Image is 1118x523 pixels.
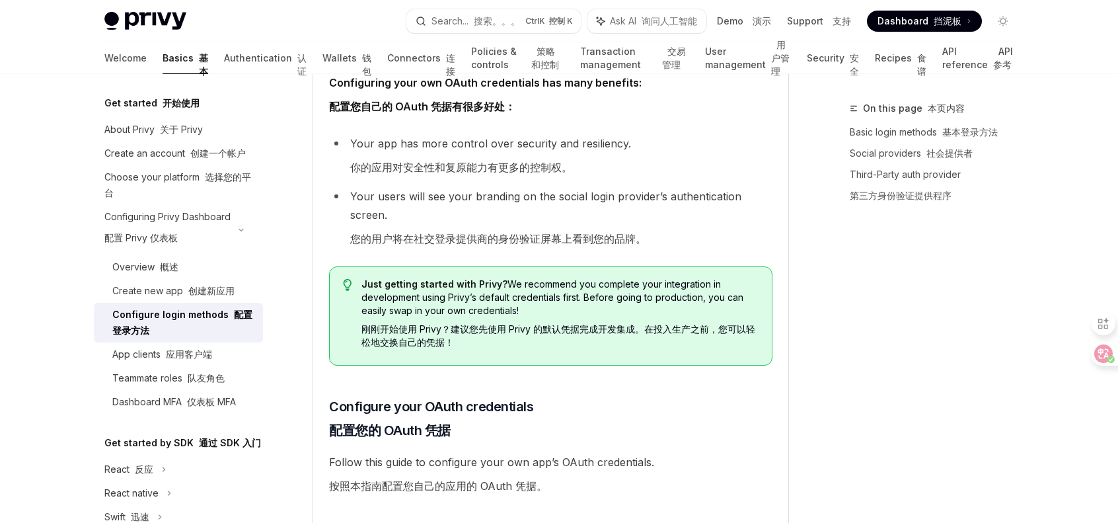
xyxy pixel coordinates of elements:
[877,15,961,28] span: Dashboard
[131,511,149,522] font: 迅速
[104,435,261,451] h5: Get started by SDK
[350,232,646,245] font: 您的用户将在社交登录提供商的身份验证屏幕上看到您的品牌。
[580,42,689,74] a: Transaction management 交易管理
[850,143,1024,164] a: Social providers 社会提供者
[163,42,208,74] a: Basics 基本
[160,261,178,272] font: 概述
[993,46,1013,70] font: API 参考
[807,42,859,74] a: Security 安全
[942,42,1014,74] a: API reference API 参考
[104,209,231,251] div: Configuring Privy Dashboard
[850,190,951,201] font: 第三方身份验证提供程序
[112,259,178,275] div: Overview
[992,11,1014,32] button: Toggle dark mode
[387,42,455,74] a: Connectors 连接
[753,15,771,26] font: 演示
[94,303,263,342] a: Configure login methods 配置登录方法
[471,42,564,74] a: Policies & controls 策略和控制
[297,52,307,77] font: 认证
[112,394,236,410] div: Dashboard MFA
[199,437,261,448] font: 通过 SDK 入门
[94,342,263,366] a: App clients 应用客户端
[531,46,559,70] font: 策略和控制
[94,141,263,165] a: Create an account 创建一个帐户
[329,422,451,438] font: 配置您的 OAuth 凭据
[642,15,697,26] font: 询问人工智能
[362,52,371,77] font: 钱包
[104,232,178,243] font: 配置 Privy 仪表板
[329,397,533,445] span: Configure your OAuth credentials
[474,15,520,26] font: 搜索。。。
[771,39,790,77] font: 用户管理
[163,97,200,108] font: 开始使用
[917,52,926,77] font: 食谱
[112,346,212,362] div: App clients
[610,15,697,28] span: Ask AI
[850,122,1024,143] a: Basic login methods 基本登录方法
[112,307,255,339] div: Configure login methods
[329,187,772,253] li: Your users will see your branding on the social login provider’s authentication screen.
[160,124,203,135] font: 关于 Privy
[431,13,520,29] div: Search...
[361,323,755,348] font: 刚刚开始使用 Privy？建议您先使用 Privy 的默认凭据完成开发集成。在投入生产之前，您可以轻松地交换自己的凭据！
[188,285,235,296] font: 创建新应用
[850,52,859,77] font: 安全
[104,122,203,138] div: About Privy
[329,479,547,493] font: 按照本指南配置您自己的应用的 OAuth 凭据。
[350,161,572,174] font: 你的应用对安全性和复原能力有更多的控制权。
[926,147,973,159] font: 社会提供者
[199,52,208,77] font: 基本
[361,278,759,354] span: We recommend you complete your integration in development using Privy’s default credentials first...
[705,42,792,74] a: User management 用户管理
[187,396,236,407] font: 仪表板 MFA
[112,370,225,386] div: Teammate roles
[94,165,263,205] a: Choose your platform 选择您的平台
[329,100,515,113] font: 配置您自己的 OAuth 凭据有很多好处：
[406,9,581,33] button: Search... 搜索。。。CtrlK 控制 K
[224,42,307,74] a: Authentication 认证
[104,169,255,201] div: Choose your platform
[166,348,212,360] font: 应用客户端
[525,16,573,26] span: Ctrl K
[587,9,706,33] button: Ask AI 询问人工智能
[662,46,686,70] font: 交易管理
[361,278,507,290] strong: Just getting started with Privy?
[94,279,263,303] a: Create new app 创建新应用
[329,453,772,501] span: Follow this guide to configure your own app’s OAuth credentials.
[942,126,998,138] font: 基本登录方法
[875,42,926,74] a: Recipes 食谱
[104,145,246,161] div: Create an account
[94,255,263,279] a: Overview 概述
[850,164,1024,212] a: Third-Party auth provider第三方身份验证提供程序
[329,134,772,182] li: Your app has more control over security and resiliency.
[329,76,642,113] strong: Configuring your own OAuth credentials has many benefits:
[104,12,186,30] img: light logo
[104,42,147,74] a: Welcome
[787,15,851,28] a: Support 支持
[549,16,573,26] font: 控制 K
[104,485,159,501] div: React native
[322,42,371,74] a: Wallets 钱包
[863,101,965,116] span: On this page
[94,366,263,390] a: Teammate roles 队友角色
[104,95,200,111] h5: Get started
[188,372,225,383] font: 队友角色
[446,52,455,77] font: 连接
[135,463,153,475] font: 反应
[94,118,263,141] a: About Privy 关于 Privy
[104,462,153,477] div: React
[343,279,352,291] svg: Tip
[928,102,965,114] font: 本页内容
[833,15,851,26] font: 支持
[190,147,246,159] font: 创建一个帐户
[717,15,771,28] a: Demo 演示
[112,283,235,299] div: Create new app
[934,15,961,26] font: 挡泥板
[867,11,982,32] a: Dashboard 挡泥板
[94,390,263,414] a: Dashboard MFA 仪表板 MFA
